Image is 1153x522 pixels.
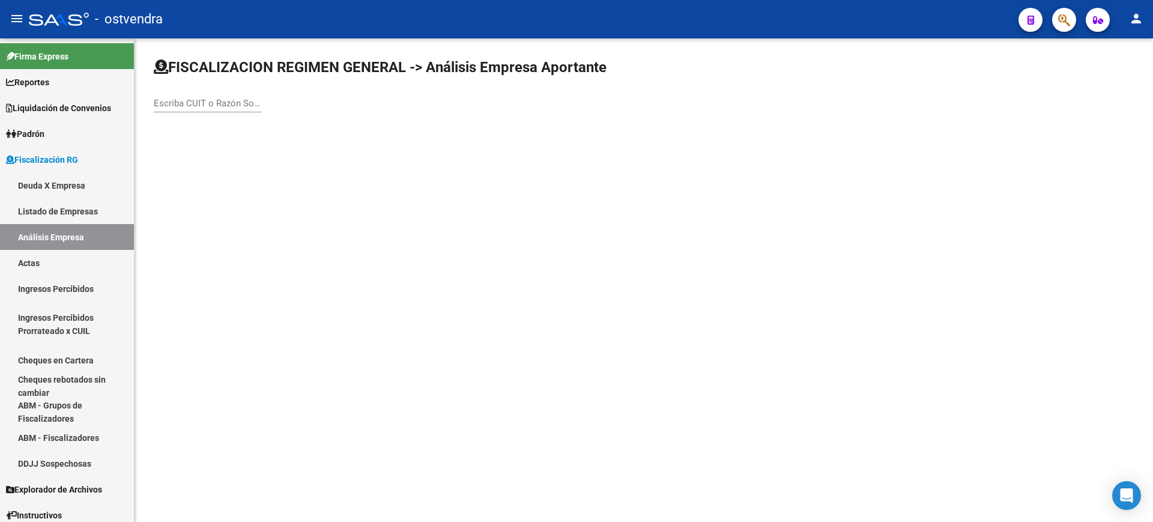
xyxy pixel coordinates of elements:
span: Reportes [6,76,49,89]
mat-icon: menu [10,11,24,26]
span: - ostvendra [95,6,163,32]
span: Firma Express [6,50,68,63]
h1: FISCALIZACION REGIMEN GENERAL -> Análisis Empresa Aportante [154,58,607,77]
span: Fiscalización RG [6,153,78,166]
mat-icon: person [1129,11,1143,26]
span: Instructivos [6,509,62,522]
span: Liquidación de Convenios [6,102,111,115]
span: Padrón [6,127,44,141]
div: Open Intercom Messenger [1112,481,1141,510]
span: Explorador de Archivos [6,483,102,496]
